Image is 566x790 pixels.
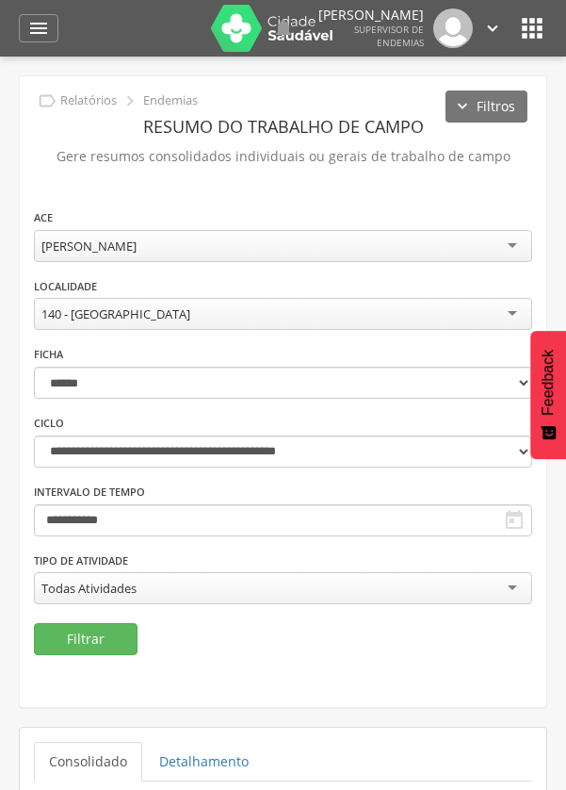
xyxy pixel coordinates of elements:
[143,93,198,108] p: Endemias
[272,17,295,40] i: 
[482,8,503,48] a: 
[517,13,547,43] i: 
[318,8,424,22] p: [PERSON_NAME]
[41,305,190,322] div: 140 - [GEOGRAPHIC_DATA]
[272,8,295,48] a: 
[41,580,137,597] div: Todas Atividades
[503,509,526,532] i: 
[482,18,503,39] i: 
[34,553,128,568] label: Tipo de Atividade
[37,91,57,111] i: 
[540,350,557,416] span: Feedback
[34,109,532,143] header: Resumo do Trabalho de Campo
[19,14,58,42] a: 
[41,238,137,255] div: [PERSON_NAME]
[34,210,53,225] label: ACE
[445,91,527,123] button: Filtros
[34,623,137,655] button: Filtrar
[34,416,64,431] label: Ciclo
[34,143,532,170] p: Gere resumos consolidados individuais ou gerais de trabalho de campo
[34,347,63,362] label: Ficha
[120,91,140,111] i: 
[144,742,264,782] a: Detalhamento
[34,279,97,294] label: Localidade
[34,485,145,500] label: Intervalo de Tempo
[60,93,117,108] p: Relatórios
[530,331,566,459] button: Feedback - Mostrar pesquisa
[354,23,424,49] span: Supervisor de Endemias
[34,742,142,782] a: Consolidado
[27,17,50,40] i: 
